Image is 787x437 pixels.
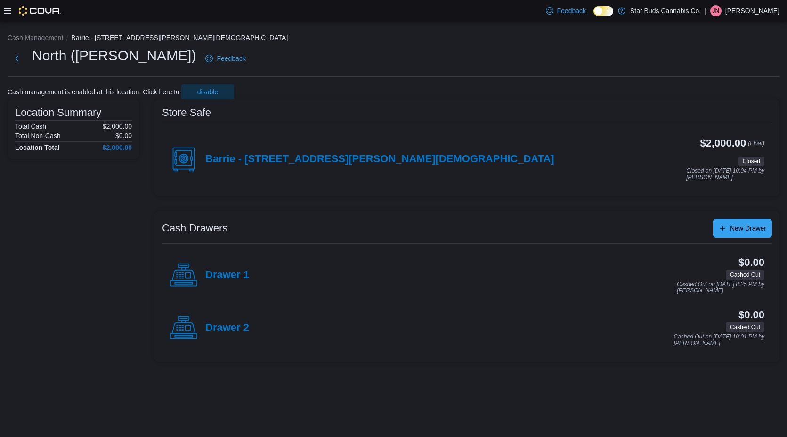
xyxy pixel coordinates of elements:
[730,323,760,331] span: Cashed Out
[730,271,760,279] span: Cashed Out
[726,270,764,280] span: Cashed Out
[542,1,590,20] a: Feedback
[8,34,63,41] button: Cash Management
[725,5,779,16] p: [PERSON_NAME]
[205,153,554,165] h4: Barrie - [STREET_ADDRESS][PERSON_NAME][DEMOGRAPHIC_DATA]
[738,257,764,268] h3: $0.00
[71,34,288,41] button: Barrie - [STREET_ADDRESS][PERSON_NAME][DEMOGRAPHIC_DATA]
[673,334,764,346] p: Cashed Out on [DATE] 10:01 PM by [PERSON_NAME]
[103,144,132,151] h4: $2,000.00
[730,223,766,233] span: New Drawer
[748,138,764,155] p: (Float)
[15,123,46,130] h6: Total Cash
[686,168,764,181] p: Closed on [DATE] 10:04 PM by [PERSON_NAME]
[743,157,760,165] span: Closed
[15,144,60,151] h4: Location Total
[738,157,764,166] span: Closed
[677,281,764,294] p: Cashed Out on [DATE] 8:25 PM by [PERSON_NAME]
[103,123,132,130] p: $2,000.00
[32,46,196,65] h1: North ([PERSON_NAME])
[8,88,179,96] p: Cash management is enabled at this location. Click here to
[115,132,132,140] p: $0.00
[8,33,779,44] nav: An example of EuiBreadcrumbs
[15,132,61,140] h6: Total Non-Cash
[557,6,586,16] span: Feedback
[705,5,706,16] p: |
[593,6,613,16] input: Dark Mode
[217,54,245,63] span: Feedback
[197,87,218,97] span: disable
[162,107,211,118] h3: Store Safe
[713,219,772,238] button: New Drawer
[726,322,764,332] span: Cashed Out
[738,309,764,321] h3: $0.00
[205,269,249,281] h4: Drawer 1
[19,6,61,16] img: Cova
[205,322,249,334] h4: Drawer 2
[700,138,746,149] h3: $2,000.00
[630,5,701,16] p: Star Buds Cannabis Co.
[15,107,101,118] h3: Location Summary
[8,49,26,68] button: Next
[710,5,722,16] div: Jesse Norton
[181,84,234,99] button: disable
[202,49,249,68] a: Feedback
[713,5,720,16] span: JN
[162,223,227,234] h3: Cash Drawers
